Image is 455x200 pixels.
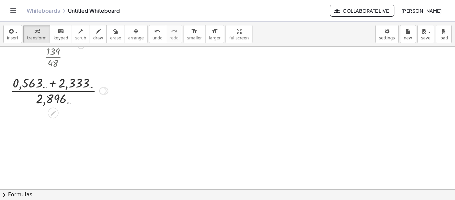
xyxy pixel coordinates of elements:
i: undo [154,27,161,35]
button: Collaborate Live [330,5,394,17]
span: [PERSON_NAME] [401,8,442,14]
span: redo [170,36,179,40]
button: draw [90,25,107,43]
i: format_size [212,27,218,35]
span: fullscreen [229,36,248,40]
span: transform [27,36,47,40]
span: save [421,36,430,40]
button: [PERSON_NAME] [396,5,447,17]
button: Toggle navigation [8,5,19,16]
button: keyboardkeypad [50,25,72,43]
span: erase [110,36,121,40]
button: arrange [125,25,148,43]
button: scrub [72,25,90,43]
span: load [439,36,448,40]
span: arrange [128,36,144,40]
span: larger [209,36,221,40]
button: transform [23,25,50,43]
span: Collaborate Live [335,8,389,14]
span: draw [93,36,103,40]
i: keyboard [58,27,64,35]
button: format_sizelarger [205,25,224,43]
i: redo [171,27,177,35]
button: new [400,25,416,43]
i: format_size [191,27,198,35]
span: new [404,36,412,40]
span: insert [7,36,18,40]
button: format_sizesmaller [184,25,206,43]
span: keypad [54,36,68,40]
button: erase [106,25,125,43]
span: settings [379,36,395,40]
button: fullscreen [226,25,252,43]
button: undoundo [149,25,166,43]
div: Edit math [48,108,59,118]
button: save [417,25,434,43]
span: scrub [75,36,86,40]
span: smaller [187,36,202,40]
a: Whiteboards [27,7,60,14]
span: undo [153,36,163,40]
button: redoredo [166,25,182,43]
button: settings [375,25,399,43]
button: load [436,25,452,43]
button: insert [3,25,22,43]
